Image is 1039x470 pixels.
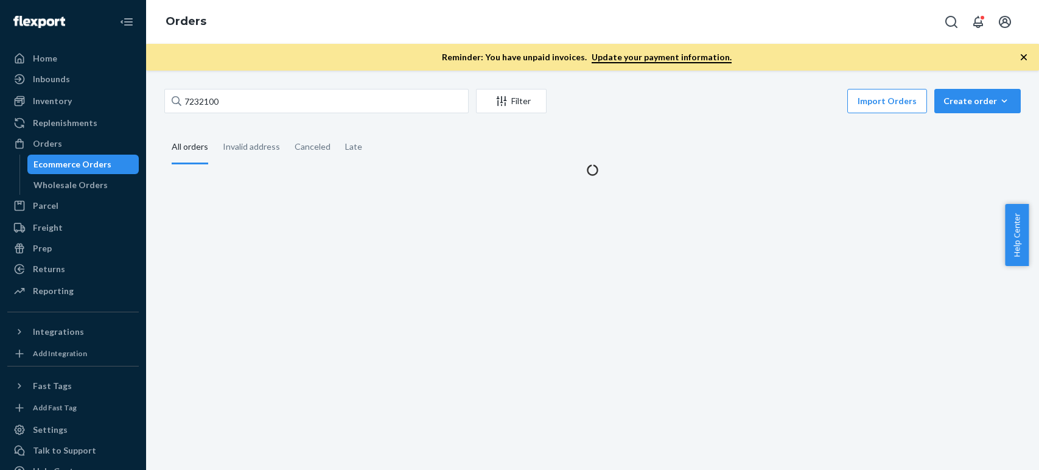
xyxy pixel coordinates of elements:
[7,196,139,216] a: Parcel
[33,242,52,254] div: Prep
[7,376,139,396] button: Fast Tags
[966,10,990,34] button: Open notifications
[847,89,927,113] button: Import Orders
[114,10,139,34] button: Close Navigation
[33,402,77,413] div: Add Fast Tag
[477,95,546,107] div: Filter
[33,200,58,212] div: Parcel
[33,117,97,129] div: Replenishments
[164,89,469,113] input: Search orders
[13,16,65,28] img: Flexport logo
[939,10,964,34] button: Open Search Box
[33,444,96,457] div: Talk to Support
[33,73,70,85] div: Inbounds
[7,346,139,361] a: Add Integration
[7,401,139,415] a: Add Fast Tag
[7,49,139,68] a: Home
[33,285,74,297] div: Reporting
[7,441,139,460] a: Talk to Support
[345,131,362,163] div: Late
[295,131,331,163] div: Canceled
[7,134,139,153] a: Orders
[223,131,280,163] div: Invalid address
[7,259,139,279] a: Returns
[442,51,732,63] p: Reminder: You have unpaid invoices.
[27,155,139,174] a: Ecommerce Orders
[1005,204,1029,266] button: Help Center
[166,15,206,28] a: Orders
[156,4,216,40] ol: breadcrumbs
[476,89,547,113] button: Filter
[943,95,1012,107] div: Create order
[33,326,84,338] div: Integrations
[33,179,108,191] div: Wholesale Orders
[7,69,139,89] a: Inbounds
[33,95,72,107] div: Inventory
[33,222,63,234] div: Freight
[934,89,1021,113] button: Create order
[172,131,208,164] div: All orders
[7,322,139,342] button: Integrations
[7,91,139,111] a: Inventory
[33,138,62,150] div: Orders
[33,424,68,436] div: Settings
[33,380,72,392] div: Fast Tags
[33,263,65,275] div: Returns
[592,52,732,63] a: Update your payment information.
[7,113,139,133] a: Replenishments
[7,239,139,258] a: Prep
[7,281,139,301] a: Reporting
[33,158,111,170] div: Ecommerce Orders
[33,52,57,65] div: Home
[993,10,1017,34] button: Open account menu
[7,218,139,237] a: Freight
[33,348,87,359] div: Add Integration
[7,420,139,440] a: Settings
[27,175,139,195] a: Wholesale Orders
